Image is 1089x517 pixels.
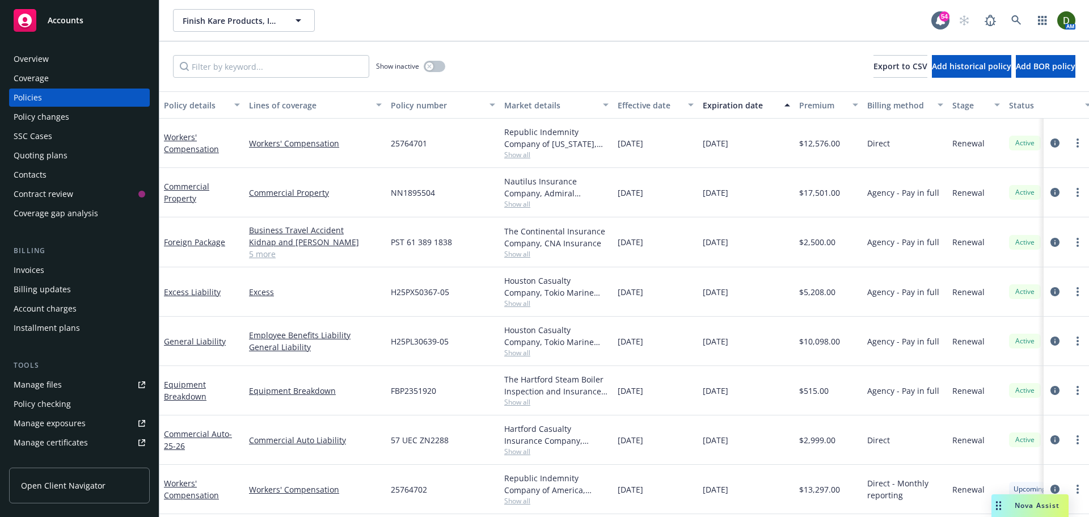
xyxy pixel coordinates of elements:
span: $515.00 [799,385,829,397]
span: Renewal [952,137,985,149]
span: [DATE] [618,286,643,298]
span: [DATE] [618,236,643,248]
a: Manage files [9,376,150,394]
a: Installment plans [9,319,150,337]
span: [DATE] [618,434,643,446]
a: more [1071,433,1084,447]
div: The Continental Insurance Company, CNA Insurance [504,225,609,249]
a: Contacts [9,166,150,184]
div: Billing updates [14,280,71,299]
span: Renewal [952,434,985,446]
span: Show inactive [376,61,419,71]
div: Nautilus Insurance Company, Admiral Insurance Group ([PERSON_NAME] Corporation), [GEOGRAPHIC_DATA] [504,175,609,199]
a: Kidnap and [PERSON_NAME] [249,236,382,248]
span: Renewal [952,385,985,397]
button: Export to CSV [873,55,927,78]
a: Employee Benefits Liability [249,329,382,341]
div: 54 [939,11,949,22]
span: 25764701 [391,137,427,149]
span: Add BOR policy [1016,61,1075,72]
div: Policy checking [14,395,71,413]
a: Search [1005,9,1028,32]
a: Invoices [9,261,150,279]
div: Billing [9,245,150,257]
span: [DATE] [703,434,728,446]
button: Lines of coverage [244,91,386,119]
a: Coverage [9,69,150,87]
a: circleInformation [1048,384,1062,397]
button: Billing method [863,91,948,119]
div: Billing method [867,99,931,111]
div: Manage exposures [14,414,86,432]
span: Show all [504,299,609,308]
div: Hartford Casualty Insurance Company, Hartford Insurance Group [504,423,609,447]
span: Renewal [952,236,985,248]
a: Account charges [9,300,150,318]
a: Equipment Breakdown [249,385,382,397]
span: Agency - Pay in full [867,187,939,199]
a: 5 more [249,248,382,260]
div: Contacts [14,166,47,184]
span: H25PX50367-05 [391,286,449,298]
div: Account charges [14,300,77,318]
span: Show all [504,397,609,407]
a: Manage certificates [9,434,150,452]
span: Agency - Pay in full [867,236,939,248]
div: Contract review [14,185,73,203]
span: Finish Kare Products, Inc.; Allbrite Car Care Products, Inc. [183,15,281,27]
div: Stage [952,99,987,111]
div: Policy number [391,99,483,111]
span: Add historical policy [932,61,1011,72]
span: Active [1014,138,1036,148]
span: Show all [504,447,609,456]
a: Policies [9,89,150,107]
span: Nova Assist [1015,501,1060,510]
span: $5,208.00 [799,286,835,298]
div: Manage claims [14,453,71,471]
a: more [1071,482,1084,496]
span: Agency - Pay in full [867,286,939,298]
div: Premium [799,99,846,111]
a: Report a Bug [979,9,1002,32]
div: Market details [504,99,596,111]
a: Workers' Compensation [249,137,382,149]
a: Commercial Property [249,187,382,199]
span: Direct - Monthly reporting [867,477,943,501]
button: Expiration date [698,91,795,119]
button: Add BOR policy [1016,55,1075,78]
span: Show all [504,150,609,159]
div: Quoting plans [14,146,67,165]
div: Effective date [618,99,681,111]
span: Active [1014,385,1036,396]
a: Foreign Package [164,237,225,247]
div: Lines of coverage [249,99,369,111]
a: General Liability [249,341,382,353]
div: Republic Indemnity Company of America, [GEOGRAPHIC_DATA] Indemnity [504,472,609,496]
a: Manage exposures [9,414,150,432]
a: Commercial Property [164,181,209,204]
button: Nova Assist [991,494,1069,517]
span: Upcoming [1014,484,1046,494]
a: Workers' Compensation [249,484,382,495]
span: FBP2351920 [391,385,436,397]
span: Accounts [48,16,83,25]
a: more [1071,384,1084,397]
span: [DATE] [618,385,643,397]
span: Export to CSV [873,61,927,72]
span: $13,297.00 [799,484,840,495]
span: $12,576.00 [799,137,840,149]
span: $2,999.00 [799,434,835,446]
span: [DATE] [703,187,728,199]
div: Installment plans [14,319,80,337]
button: Finish Kare Products, Inc.; Allbrite Car Care Products, Inc. [173,9,315,32]
span: H25PL30639-05 [391,335,449,347]
span: Show all [504,348,609,358]
div: Coverage [14,69,49,87]
span: PST 61 389 1838 [391,236,452,248]
button: Effective date [613,91,698,119]
a: Switch app [1031,9,1054,32]
span: [DATE] [618,484,643,495]
div: Manage files [14,376,62,394]
span: Active [1014,237,1036,247]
